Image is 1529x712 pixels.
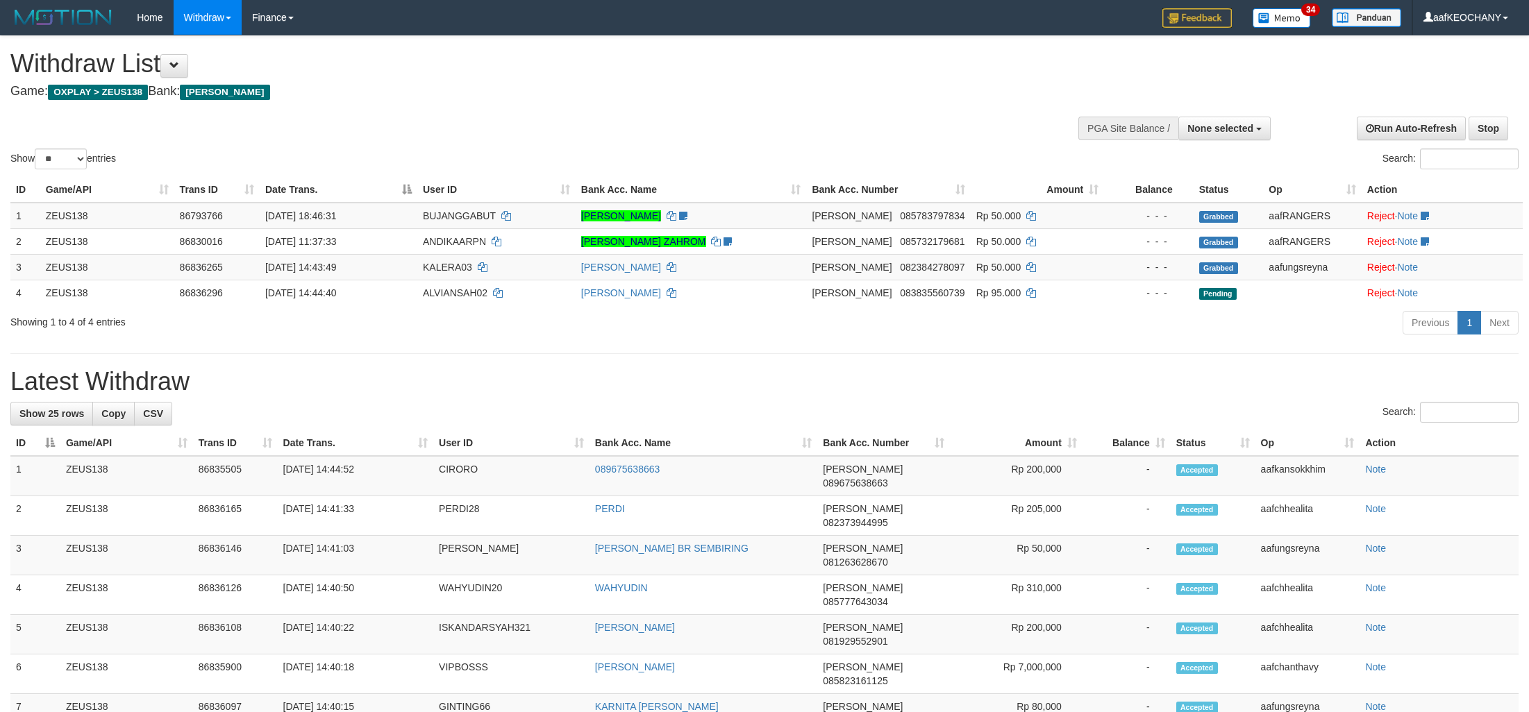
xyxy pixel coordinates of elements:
span: Copy 085732179681 to clipboard [900,236,964,247]
a: Note [1397,236,1418,247]
button: None selected [1178,117,1271,140]
span: [PERSON_NAME] [823,464,903,475]
span: [PERSON_NAME] [812,262,892,273]
td: [DATE] 14:41:33 [278,496,434,536]
th: Status [1194,177,1264,203]
span: ANDIKAARPN [423,236,486,247]
td: 4 [10,280,40,305]
span: Rp 50.000 [976,236,1021,247]
th: User ID: activate to sort column ascending [417,177,576,203]
th: Action [1362,177,1523,203]
th: Game/API: activate to sort column ascending [40,177,174,203]
label: Search: [1382,149,1519,169]
td: aafungsreyna [1263,254,1362,280]
td: ZEUS138 [60,615,193,654]
span: Grabbed [1199,237,1238,248]
td: 5 [10,615,60,654]
td: Rp 205,000 [950,496,1083,536]
label: Show entries [10,149,116,169]
a: Run Auto-Refresh [1357,117,1466,140]
td: PERDI28 [433,496,590,536]
a: Previous [1403,311,1458,334]
h4: Game: Bank: [10,85,1005,99]
td: ZEUS138 [60,496,193,536]
td: 86835900 [193,654,278,694]
span: BUJANGGABUT [423,210,496,221]
select: Showentries [35,149,87,169]
a: Show 25 rows [10,402,93,425]
td: · [1362,280,1523,305]
label: Search: [1382,402,1519,423]
td: CIRORO [433,456,590,496]
a: PERDI [595,503,625,514]
img: panduan.png [1332,8,1401,27]
span: ALVIANSAH02 [423,287,487,298]
td: ZEUS138 [60,456,193,496]
td: - [1083,575,1171,615]
th: Op: activate to sort column ascending [1255,430,1360,456]
a: [PERSON_NAME] ZAHROM [581,236,706,247]
a: [PERSON_NAME] [581,287,661,298]
th: Date Trans.: activate to sort column ascending [278,430,434,456]
td: aafkansokkhim [1255,456,1360,496]
span: Accepted [1176,622,1218,634]
div: - - - [1110,235,1188,248]
td: Rp 50,000 [950,536,1083,575]
td: 86835505 [193,456,278,496]
th: Bank Acc. Number: activate to sort column ascending [806,177,970,203]
span: None selected [1187,123,1253,134]
th: Amount: activate to sort column ascending [971,177,1105,203]
h1: Withdraw List [10,50,1005,78]
td: [DATE] 14:40:18 [278,654,434,694]
span: [DATE] 14:43:49 [265,262,336,273]
span: Copy 085777643034 to clipboard [823,596,887,607]
div: - - - [1110,260,1188,274]
td: aafchanthavy [1255,654,1360,694]
td: 3 [10,254,40,280]
span: [PERSON_NAME] [823,503,903,514]
span: [PERSON_NAME] [823,622,903,633]
span: Rp 50.000 [976,262,1021,273]
td: aafRANGERS [1263,228,1362,254]
span: [PERSON_NAME] [823,661,903,672]
td: Rp 200,000 [950,615,1083,654]
span: [PERSON_NAME] [180,85,269,100]
a: Note [1365,622,1386,633]
td: aafchhealita [1255,496,1360,536]
span: 86830016 [180,236,223,247]
td: 86836146 [193,536,278,575]
td: 2 [10,496,60,536]
a: WAHYUDIN [595,582,648,593]
th: ID [10,177,40,203]
span: Accepted [1176,464,1218,476]
td: Rp 310,000 [950,575,1083,615]
span: Copy 085823161125 to clipboard [823,675,887,686]
a: Note [1365,701,1386,712]
span: [PERSON_NAME] [812,236,892,247]
td: · [1362,203,1523,229]
td: aafchhealita [1255,575,1360,615]
td: - [1083,456,1171,496]
a: [PERSON_NAME] [581,210,661,221]
a: [PERSON_NAME] [581,262,661,273]
td: 86836165 [193,496,278,536]
td: 86836108 [193,615,278,654]
td: VIPBOSSS [433,654,590,694]
td: - [1083,536,1171,575]
th: Game/API: activate to sort column ascending [60,430,193,456]
a: KARNITA [PERSON_NAME] [595,701,719,712]
th: Amount: activate to sort column ascending [950,430,1083,456]
a: Note [1365,661,1386,672]
span: Copy 083835560739 to clipboard [900,287,964,298]
th: Balance: activate to sort column ascending [1083,430,1171,456]
th: Op: activate to sort column ascending [1263,177,1362,203]
span: 34 [1301,3,1320,16]
a: CSV [134,402,172,425]
span: [PERSON_NAME] [812,287,892,298]
span: CSV [143,408,163,419]
a: Note [1365,503,1386,514]
div: - - - [1110,286,1188,300]
a: [PERSON_NAME] [595,622,675,633]
a: Note [1365,543,1386,554]
span: KALERA03 [423,262,472,273]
